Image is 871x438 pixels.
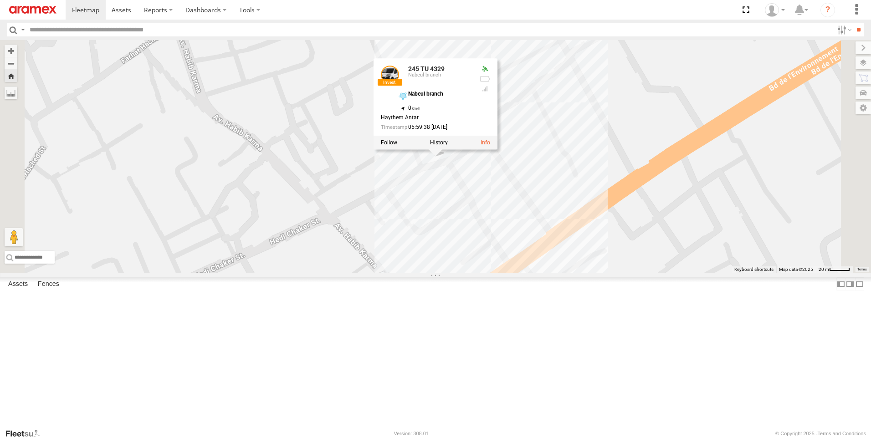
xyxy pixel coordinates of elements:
div: No battery health information received from this device. [479,75,490,82]
div: Nabeul branch [408,91,472,97]
div: Version: 308.01 [394,431,429,436]
i: ? [820,3,835,17]
button: Zoom Home [5,70,17,82]
div: GSM Signal = 4 [479,85,490,92]
label: Map Settings [856,102,871,114]
label: Measure [5,87,17,99]
span: 20 m [819,267,829,272]
div: Valid GPS Fix [479,66,490,73]
label: Realtime tracking of Asset [381,139,397,146]
a: View Asset Details [381,66,399,84]
label: Hide Summary Table [855,277,864,290]
div: Haythem Antar [381,115,472,121]
label: View Asset History [430,139,448,146]
label: Dock Summary Table to the Left [836,277,845,290]
span: 0 [408,105,420,111]
a: 245 TU 4329 [408,65,445,72]
label: Fences [33,278,64,290]
div: © Copyright 2025 - [775,431,866,436]
label: Assets [4,278,32,290]
label: Dock Summary Table to the Right [845,277,855,290]
label: Search Filter Options [834,23,853,36]
a: View Asset Details [481,139,490,146]
button: Keyboard shortcuts [734,266,774,273]
button: Map Scale: 20 m per 42 pixels [816,266,853,273]
button: Drag Pegman onto the map to open Street View [5,228,23,246]
div: Nabeul branch [408,72,472,78]
span: Map data ©2025 [779,267,813,272]
label: Search Query [19,23,26,36]
a: Visit our Website [5,429,47,438]
div: Date/time of location update [381,124,472,130]
img: aramex-logo.svg [9,6,56,14]
a: Terms and Conditions [818,431,866,436]
a: Terms (opens in new tab) [857,268,867,271]
button: Zoom in [5,45,17,57]
div: Zied Bensalem [762,3,788,17]
button: Zoom out [5,57,17,70]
